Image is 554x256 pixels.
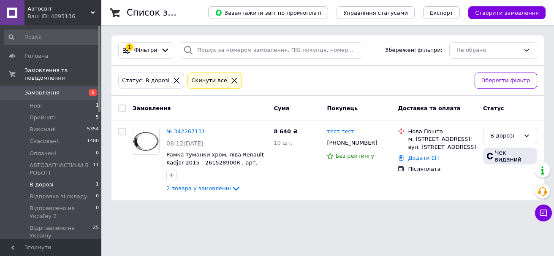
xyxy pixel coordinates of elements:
[134,46,158,54] span: Фільтри
[460,9,546,16] a: Створити замовлення
[127,8,212,18] h1: Список замовлень
[96,114,99,121] span: 5
[490,132,520,140] div: В дорозі
[30,137,58,145] span: Скасовані
[4,30,100,45] input: Пошук
[468,6,546,19] button: Створити замовлення
[475,10,539,16] span: Створити замовлення
[30,224,93,240] span: Відрпавлено на Україну
[430,10,454,16] span: Експорт
[166,128,205,135] a: № 342267131
[96,205,99,220] span: 0
[337,6,415,19] button: Управління статусами
[120,76,171,85] div: Статус: В дорозі
[385,46,443,54] span: Збережені фільтри:
[24,89,60,97] span: Замовлення
[30,102,42,110] span: Нові
[208,6,328,19] button: Завантажити звіт по пром-оплаті
[30,150,56,157] span: Оплачені
[408,135,476,151] div: м. [STREET_ADDRESS]: вул. [STREET_ADDRESS]
[327,128,354,136] a: тест тест
[93,224,99,240] span: 25
[482,76,530,85] span: Зберегти фільтр
[274,128,297,135] span: 8 640 ₴
[87,137,99,145] span: 1480
[27,5,91,13] span: Автосвіт
[133,128,160,155] a: Фото товару
[408,128,476,135] div: Нова Пошта
[408,155,439,161] a: Додати ЕН
[274,105,289,111] span: Cума
[93,162,99,177] span: 11
[96,193,99,200] span: 0
[27,13,101,20] div: Ваш ID: 4095136
[166,151,264,173] a: Рамка туманки хром, ліва Renault Kadjar 2015 - 261528900R , арт. DA-32099
[327,105,358,111] span: Покупець
[535,205,552,221] button: Чат з покупцем
[96,150,99,157] span: 0
[343,10,408,16] span: Управління статусами
[398,105,460,111] span: Доставка та оплата
[30,193,87,200] span: Відправка зі складу
[166,140,204,147] span: 08:12[DATE]
[30,162,93,177] span: АВТОЗАПЧАСТИНИ В РОБОТІ
[190,76,229,85] div: Cкинути все
[24,67,101,82] span: Замовлення та повідомлення
[30,181,54,189] span: В дорозі
[166,185,241,191] a: 2 товара у замовленні
[166,185,231,191] span: 2 товара у замовленні
[327,140,377,146] span: [PHONE_NUMBER]
[133,128,159,154] img: Фото товару
[24,52,48,60] span: Головна
[87,126,99,133] span: 5354
[335,153,374,159] span: Без рейтингу
[483,148,537,164] div: Чек виданий
[30,205,96,220] span: Відправлено на Україну 2
[180,42,362,59] input: Пошук за номером замовлення, ПІБ покупця, номером телефону, Email, номером накладної
[408,165,476,173] div: Післяплата
[133,105,171,111] span: Замовлення
[30,126,56,133] span: Виконані
[96,102,99,110] span: 1
[456,46,520,55] div: Не обрано
[126,43,133,51] div: 1
[96,181,99,189] span: 1
[274,140,292,146] span: 10 шт.
[423,6,460,19] button: Експорт
[483,105,504,111] span: Статус
[215,9,321,16] span: Завантажити звіт по пром-оплаті
[475,73,537,89] button: Зберегти фільтр
[30,114,56,121] span: Прийняті
[89,89,97,96] span: 1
